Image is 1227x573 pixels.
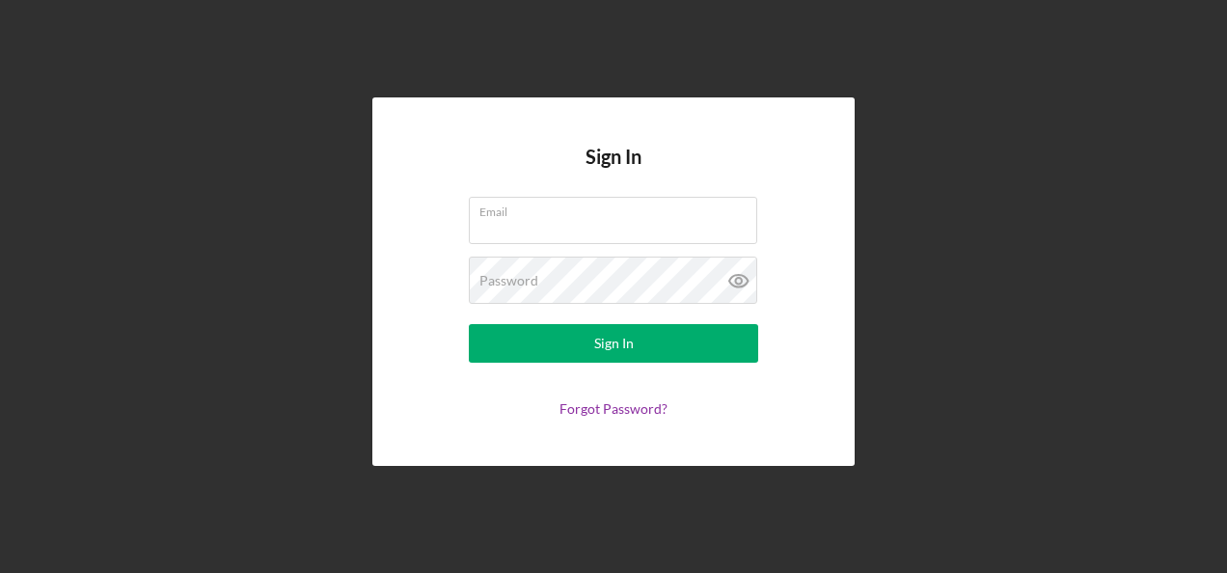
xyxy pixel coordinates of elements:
[594,324,634,363] div: Sign In
[559,400,668,417] a: Forgot Password?
[469,324,758,363] button: Sign In
[479,198,757,219] label: Email
[479,273,538,288] label: Password
[586,146,641,197] h4: Sign In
